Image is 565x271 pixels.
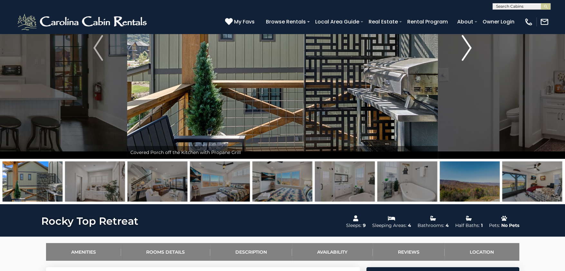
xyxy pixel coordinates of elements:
[524,17,533,26] img: phone-regular-white.png
[190,161,250,202] img: 165422490
[93,35,103,61] img: arrow
[225,18,256,26] a: My Favs
[462,35,472,61] img: arrow
[445,243,519,261] a: Location
[292,243,373,261] a: Availability
[3,161,62,202] img: 165206871
[234,18,255,26] span: My Favs
[315,161,375,202] img: 165420817
[540,17,549,26] img: mail-regular-white.png
[404,16,451,27] a: Rental Program
[312,16,363,27] a: Local Area Guide
[127,161,187,202] img: 165420059
[502,161,562,202] img: 165422497
[479,16,518,27] a: Owner Login
[373,243,445,261] a: Reviews
[127,146,438,159] div: Covered Porch off the Kitchen with Propane Grill
[121,243,210,261] a: Rooms Details
[263,16,309,27] a: Browse Rentals
[210,243,292,261] a: Description
[252,161,312,202] img: 165422499
[16,12,150,32] img: White-1-2.png
[65,161,125,202] img: 165422479
[440,161,500,202] img: 165420821
[365,16,401,27] a: Real Estate
[377,161,437,202] img: 165420818
[46,243,121,261] a: Amenities
[454,16,476,27] a: About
